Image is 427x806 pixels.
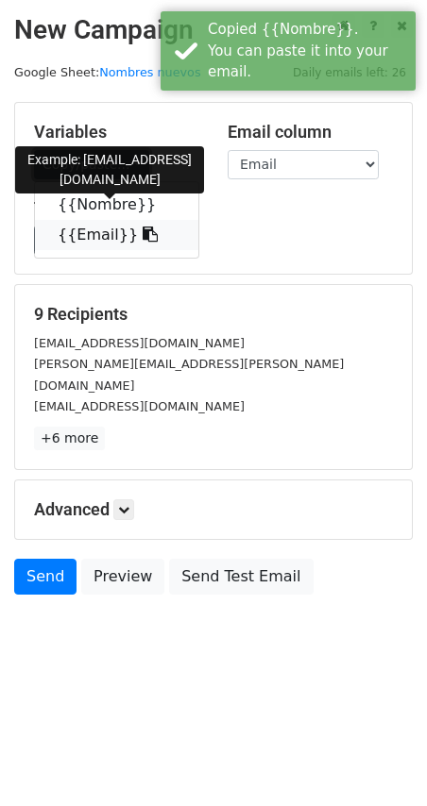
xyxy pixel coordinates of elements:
h2: New Campaign [14,14,413,46]
a: Nombres nuevos [99,65,200,79]
small: [EMAIL_ADDRESS][DOMAIN_NAME] [34,399,245,413]
h5: 9 Recipients [34,304,393,325]
div: Copied {{Nombre}}. You can paste it into your email. [208,19,408,83]
div: Widget de chat [333,715,427,806]
h5: Variables [34,122,199,143]
a: Send Test Email [169,559,313,595]
a: {{Email}} [35,220,198,250]
div: Example: [EMAIL_ADDRESS][DOMAIN_NAME] [15,146,204,193]
a: {{Nombre}} [35,190,198,220]
h5: Advanced [34,499,393,520]
small: Google Sheet: [14,65,201,79]
h5: Email column [228,122,393,143]
a: +6 more [34,427,105,450]
small: [PERSON_NAME][EMAIL_ADDRESS][PERSON_NAME][DOMAIN_NAME] [34,357,344,393]
a: Send [14,559,77,595]
a: Preview [81,559,164,595]
small: [EMAIL_ADDRESS][DOMAIN_NAME] [34,336,245,350]
iframe: Chat Widget [333,715,427,806]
